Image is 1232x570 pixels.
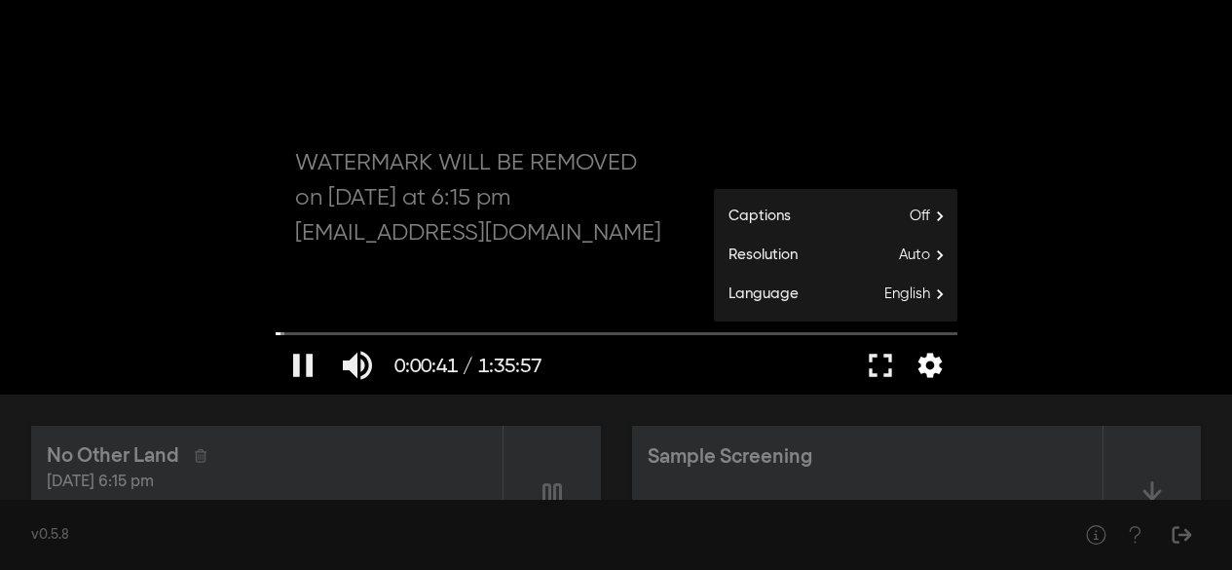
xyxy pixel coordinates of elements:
[910,202,957,231] span: Off
[714,236,957,275] button: Resolution
[1162,515,1201,554] button: Sign Out
[714,206,791,228] span: Captions
[47,471,487,494] div: [DATE] 6:15 pm
[853,336,908,395] button: Full screen
[276,336,330,395] button: Pause
[714,275,957,314] button: Language
[908,336,952,395] button: More settings
[648,442,812,472] div: Sample Screening
[330,336,385,395] button: Mute
[385,336,551,395] button: 0:00:41 / 1:35:57
[1076,515,1115,554] button: Help
[1115,515,1154,554] button: Help
[899,241,957,270] span: Auto
[714,245,798,267] span: Resolution
[47,441,179,471] div: No Other Land
[884,280,957,309] span: English
[31,525,1037,546] div: v0.5.8
[714,284,799,306] span: Language
[714,197,957,236] button: Captions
